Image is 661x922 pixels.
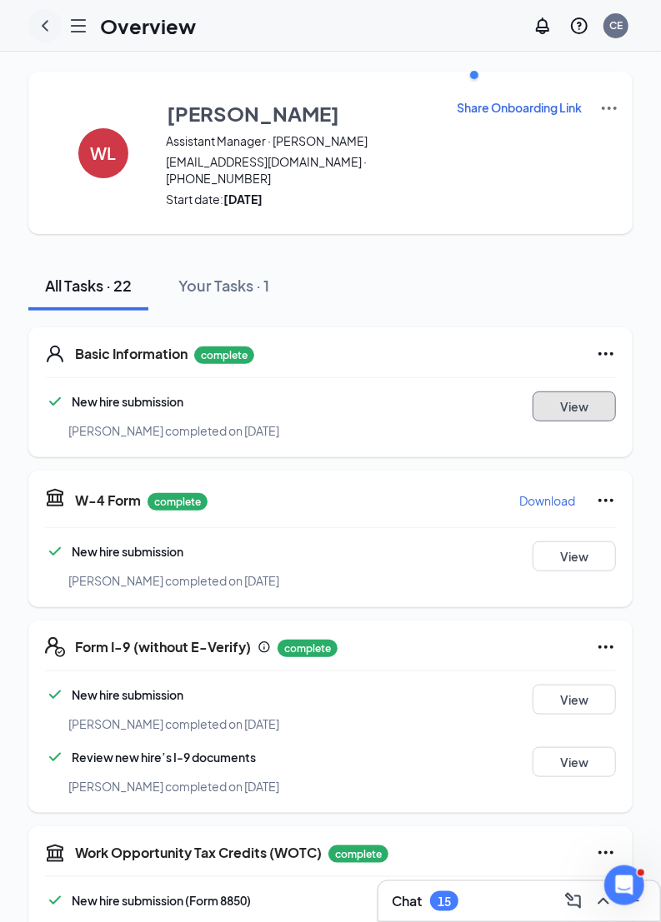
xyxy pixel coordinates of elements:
[167,99,339,127] h3: [PERSON_NAME]
[278,640,338,657] p: complete
[45,843,65,863] svg: TaxGovernmentIcon
[392,892,422,910] h3: Chat
[438,895,451,909] div: 15
[604,865,644,905] iframe: Intercom live chat
[599,98,619,118] img: More Actions
[45,344,65,364] svg: User
[596,491,616,511] svg: Ellipses
[75,345,188,363] h5: Basic Information
[533,391,616,421] button: View
[519,492,575,509] p: Download
[166,191,435,207] span: Start date:
[596,344,616,364] svg: Ellipses
[72,544,183,559] span: New hire submission
[563,891,583,911] svg: ComposeMessage
[194,346,254,364] p: complete
[69,573,280,588] span: [PERSON_NAME] completed on [DATE]
[69,716,280,731] span: [PERSON_NAME] completed on [DATE]
[69,779,280,794] span: [PERSON_NAME] completed on [DATE]
[166,132,435,149] span: Assistant Manager · [PERSON_NAME]
[45,275,132,296] div: All Tasks · 22
[166,98,435,128] button: [PERSON_NAME]
[223,192,263,207] strong: [DATE]
[75,491,141,510] h5: W-4 Form
[569,16,589,36] svg: QuestionInfo
[560,888,587,915] button: ComposeMessage
[609,18,623,32] div: CE
[45,541,65,561] svg: Checkmark
[45,890,65,910] svg: Checkmark
[178,275,269,296] div: Your Tasks · 1
[75,638,251,656] h5: Form I-9 (without E-Verify)
[45,391,65,411] svg: Checkmark
[533,747,616,777] button: View
[596,843,616,863] svg: Ellipses
[69,423,280,438] span: [PERSON_NAME] completed on [DATE]
[45,487,65,507] svg: TaxGovernmentIcon
[68,16,88,36] svg: Hamburger
[75,844,322,862] h5: Work Opportunity Tax Credits (WOTC)
[45,685,65,705] svg: Checkmark
[258,640,271,654] svg: Info
[166,153,435,187] span: [EMAIL_ADDRESS][DOMAIN_NAME] · [PHONE_NUMBER]
[457,99,582,116] p: Share Onboarding Link
[91,147,117,159] h4: WL
[518,487,576,514] button: Download
[328,845,388,863] p: complete
[72,394,183,409] span: New hire submission
[72,893,251,908] span: New hire submission (Form 8850)
[593,891,613,911] svg: ChevronUp
[533,541,616,571] button: View
[45,637,65,657] svg: FormI9EVerifyIcon
[45,747,65,767] svg: Checkmark
[100,12,196,40] h1: Overview
[590,888,617,915] button: ChevronUp
[456,98,583,117] button: Share Onboarding Link
[62,98,145,207] button: WL
[148,493,208,511] p: complete
[596,637,616,657] svg: Ellipses
[72,750,256,765] span: Review new hire’s I-9 documents
[72,687,183,702] span: New hire submission
[533,685,616,715] button: View
[35,16,55,36] svg: ChevronLeft
[533,16,553,36] svg: Notifications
